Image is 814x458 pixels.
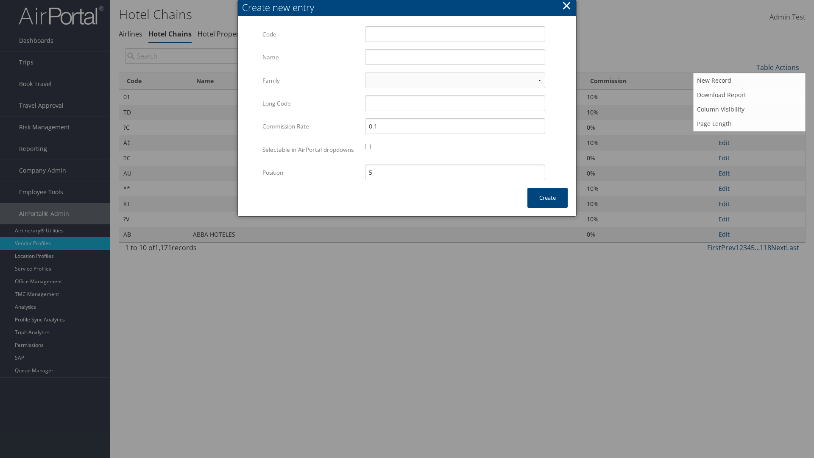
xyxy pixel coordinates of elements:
a: Page Length [694,117,805,131]
label: Code [262,26,359,42]
button: Create [527,188,568,208]
a: New Record [694,73,805,88]
a: Column Visibility [694,102,805,117]
label: Position [262,165,359,181]
div: Create new entry [242,1,576,14]
label: Commission Rate [262,118,359,134]
label: Family [262,73,359,89]
a: Download Report [694,88,805,102]
label: Long Code [262,95,359,112]
label: Name [262,49,359,65]
label: Selectable in AirPortal dropdowns [262,142,359,158]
